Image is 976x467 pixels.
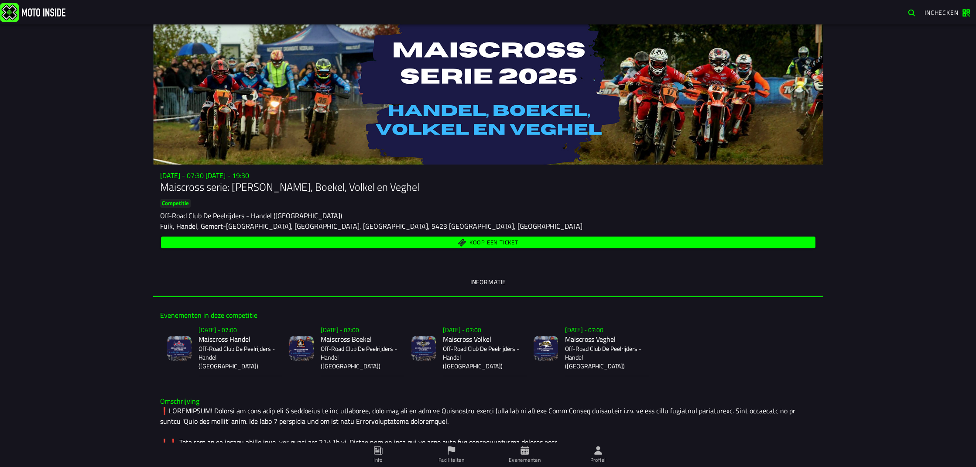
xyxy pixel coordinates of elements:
[162,199,189,207] ion-text: Competitie
[534,336,558,360] img: event-image
[289,336,314,360] img: event-image
[925,8,959,17] span: Inchecken
[160,210,342,221] ion-text: Off-Road Club De Peelrijders - Handel ([GEOGRAPHIC_DATA])
[321,325,359,334] ion-text: [DATE] - 07:00
[160,221,582,231] ion-text: Fuik, Handel, Gemert-[GEOGRAPHIC_DATA], [GEOGRAPHIC_DATA], [GEOGRAPHIC_DATA], 5423 [GEOGRAPHIC_DA...
[160,180,816,194] h1: Maiscross serie: [PERSON_NAME], Boekel, Volkel en Veghel
[160,172,816,180] h3: [DATE] - 07:30 [DATE] - 19:30
[199,325,237,334] ion-text: [DATE] - 07:00
[469,240,518,245] span: Koop een ticket
[920,5,974,20] a: Inchecken
[438,456,464,464] ion-label: Faciliteiten
[509,456,541,464] ion-label: Evenementen
[321,335,397,343] h2: Maiscross Boekel
[167,336,192,360] img: event-image
[373,456,382,464] ion-label: Info
[199,344,275,371] p: Off-Road Club De Peelrijders - Handel ([GEOGRAPHIC_DATA])
[443,344,520,371] p: Off-Road Club De Peelrijders - Handel ([GEOGRAPHIC_DATA])
[565,344,642,371] p: Off-Road Club De Peelrijders - Handel ([GEOGRAPHIC_DATA])
[590,456,606,464] ion-label: Profiel
[321,344,397,371] p: Off-Road Club De Peelrijders - Handel ([GEOGRAPHIC_DATA])
[411,336,436,360] img: event-image
[565,335,642,343] h2: Maiscross Veghel
[199,335,275,343] h2: Maiscross Handel
[443,325,481,334] ion-text: [DATE] - 07:00
[565,325,603,334] ion-text: [DATE] - 07:00
[160,397,816,405] h3: Omschrijving
[160,311,816,319] h3: Evenementen in deze competitie
[443,335,520,343] h2: Maiscross Volkel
